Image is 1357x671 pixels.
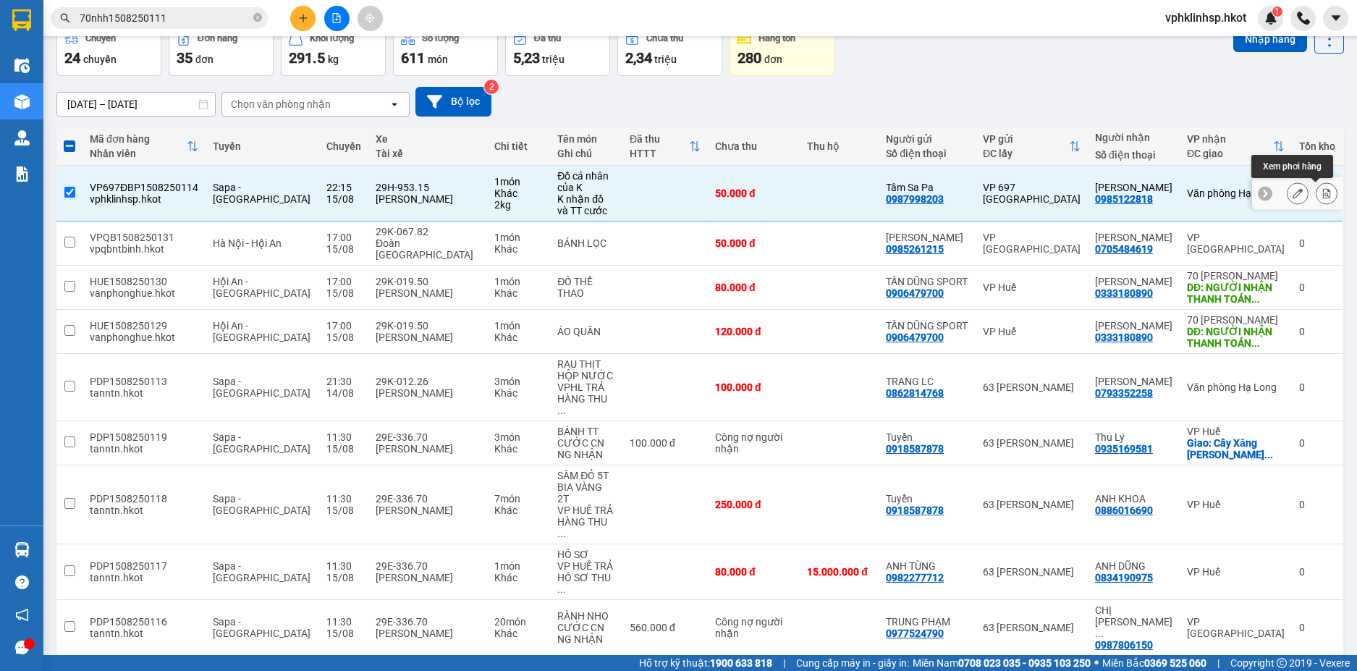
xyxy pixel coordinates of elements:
div: [PERSON_NAME] [376,628,480,639]
div: VP Huế [1187,426,1285,437]
span: question-circle [15,575,29,589]
span: ... [557,528,566,539]
div: 63 [PERSON_NAME] [983,437,1081,449]
button: aim [358,6,383,31]
div: 0982277712 [886,572,944,583]
span: ↔ [GEOGRAPHIC_DATA] [18,73,132,107]
span: ... [1095,628,1104,639]
div: ANH DŨNG [1095,560,1172,572]
div: 17:00 [326,320,361,332]
span: caret-down [1329,12,1343,25]
div: Khác [494,443,544,455]
span: đơn [764,54,782,65]
button: Đã thu5,23 triệu [505,24,610,76]
div: 0918587878 [886,443,944,455]
div: ANH VĂN [886,232,968,243]
span: ... [557,405,566,416]
div: Tồn kho [1299,140,1335,152]
div: Khác [494,187,544,199]
div: 80.000 đ [715,566,792,578]
div: CHỊ HƯƠNG ĐN [1095,604,1172,639]
div: Khối lượng [310,33,354,43]
div: Tuyến [213,140,312,152]
div: 3 món [494,376,544,387]
button: Số lượng611món [393,24,498,76]
div: 0 [1299,381,1335,393]
div: Tài xế [376,148,480,159]
div: 2 kg [494,199,544,211]
button: plus [290,6,316,31]
div: Số lượng [422,33,459,43]
div: Khác [494,332,544,343]
span: | [1217,655,1219,671]
div: VP HUẾ TRẢ HÀNG THU CƯỚC [557,505,615,539]
img: warehouse-icon [14,130,30,145]
button: Khối lượng291.5kg [281,24,386,76]
img: warehouse-icon [14,542,30,557]
div: Đã thu [630,133,689,145]
div: 1 món [494,176,544,187]
div: tanntn.hkot [90,628,198,639]
th: Toggle SortBy [83,127,206,166]
div: 0987998203 [886,193,944,205]
div: BÙI KIÊN [1095,376,1172,387]
div: 63 [PERSON_NAME] [983,499,1081,510]
span: SAPA, LÀO CAI ↔ [GEOGRAPHIC_DATA] [18,62,132,107]
div: ANH TÙNG [886,560,968,572]
button: Hàng tồn280đơn [730,24,834,76]
div: tanntn.hkot [90,505,198,516]
span: triệu [654,54,677,65]
div: ÁO QUẦN [557,326,615,337]
div: VPHL TRẢ HÀNG THU CƯỚC [557,381,615,416]
div: Số điện thoại [886,148,968,159]
div: 0886016690 [1095,505,1153,516]
div: TRUNG PHẠM [886,616,968,628]
div: Khác [494,387,544,399]
div: DĐ: NGƯỜI NHẬN THANH TOÁN CƯỚC [1187,282,1285,305]
div: Người nhận [1095,132,1172,143]
div: 15.000.000 đ [807,566,871,578]
div: 250.000 đ [715,499,792,510]
div: DĐ: NGƯỜI NHẬN THANH TOÁN CƯỚC [1187,326,1285,349]
div: 0 [1299,326,1335,337]
span: search [60,13,70,23]
div: 29K-067.82 [376,226,480,237]
span: notification [15,608,29,622]
div: VP nhận [1187,133,1273,145]
span: close-circle [253,12,262,25]
div: 0935169581 [1095,443,1153,455]
div: Tuyển [886,431,968,443]
div: PDP1508250118 [90,493,198,505]
div: 15/08 [326,243,361,255]
span: 1 [1274,7,1280,17]
span: close-circle [253,13,262,22]
div: 0 [1299,237,1335,249]
div: 1 món [494,320,544,332]
sup: 1 [1272,7,1282,17]
div: 63 [PERSON_NAME] [983,622,1081,633]
div: 17:00 [326,232,361,243]
div: 0 [1299,282,1335,293]
div: Phương Anh [1095,182,1172,193]
div: 63 [PERSON_NAME] [983,381,1081,393]
div: 15/08 [326,332,361,343]
div: VPQB1508250131 [90,232,198,243]
div: Chuyến [326,140,361,152]
span: Hỗ trợ kỹ thuật: [639,655,772,671]
div: HTTT [630,148,689,159]
div: 70 [PERSON_NAME] [1187,314,1285,326]
button: Nhập hàng [1233,26,1307,52]
div: Linh Hương [1095,232,1172,243]
img: phone-icon [1297,12,1310,25]
div: vanphonghue.hkot [90,287,198,299]
span: Hội An - [GEOGRAPHIC_DATA] [213,320,310,343]
div: vanphonghue.hkot [90,332,198,343]
th: Toggle SortBy [622,127,708,166]
div: 0333180890 [1095,287,1153,299]
div: Chưa thu [715,140,792,152]
div: 29H-953.15 [376,182,480,193]
div: Xem phơi hàng [1251,155,1333,178]
div: 15/08 [326,287,361,299]
div: 29K-019.50 [376,276,480,287]
div: 22:15 [326,182,361,193]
